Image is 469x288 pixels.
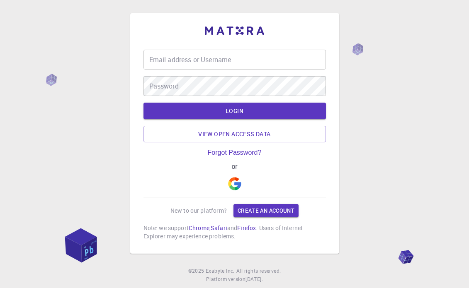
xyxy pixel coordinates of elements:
[143,103,326,119] button: LOGIN
[189,224,209,232] a: Chrome
[245,276,263,282] span: [DATE] .
[206,267,235,274] span: Exabyte Inc.
[206,267,235,275] a: Exabyte Inc.
[245,275,263,283] a: [DATE].
[236,267,281,275] span: All rights reserved.
[228,177,241,190] img: Google
[237,224,256,232] a: Firefox
[143,126,326,142] a: View open access data
[211,224,227,232] a: Safari
[206,275,245,283] span: Platform version
[233,204,299,217] a: Create an account
[188,267,206,275] span: © 2025
[228,163,241,170] span: or
[170,206,227,215] p: New to our platform?
[143,224,326,240] p: Note: we support , and . Users of Internet Explorer may experience problems.
[208,149,262,156] a: Forgot Password?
